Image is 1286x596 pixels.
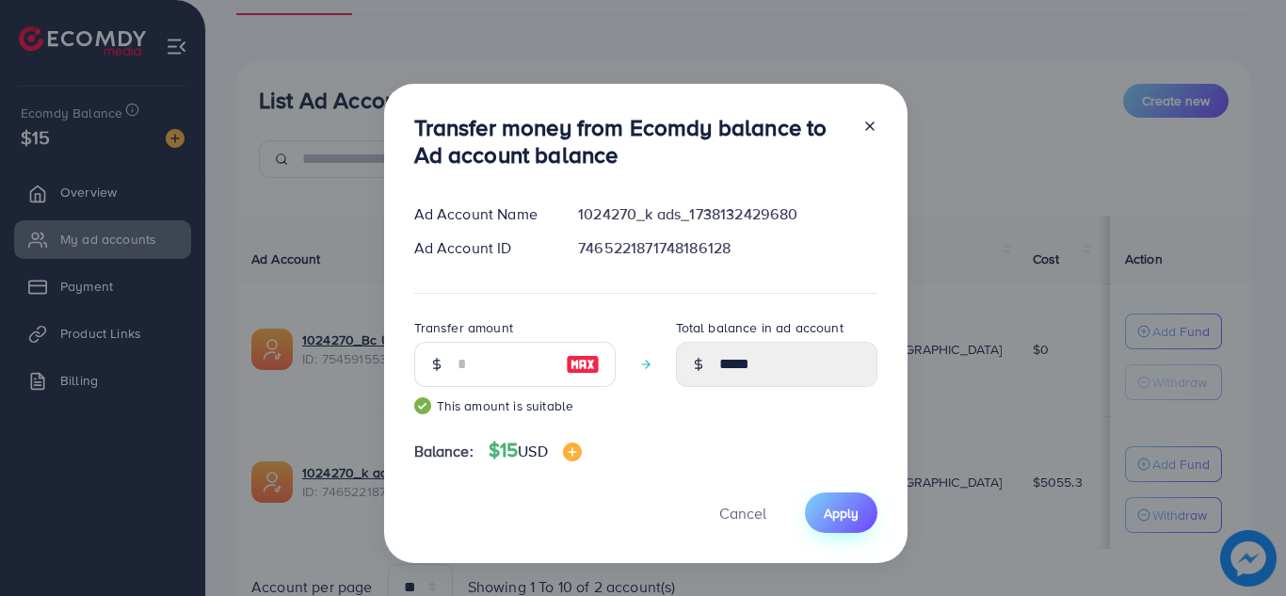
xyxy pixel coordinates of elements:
label: Transfer amount [414,318,513,337]
div: 1024270_k ads_1738132429680 [563,203,892,225]
img: guide [414,397,431,414]
label: Total balance in ad account [676,318,844,337]
img: image [563,443,582,461]
h4: $15 [489,439,582,462]
div: 7465221871748186128 [563,237,892,259]
small: This amount is suitable [414,396,616,415]
button: Cancel [696,492,790,533]
span: Cancel [719,503,766,524]
span: Balance: [414,441,474,462]
h3: Transfer money from Ecomdy balance to Ad account balance [414,114,847,169]
span: USD [518,441,547,461]
span: Apply [824,504,859,523]
img: image [566,353,600,376]
button: Apply [805,492,877,533]
div: Ad Account ID [399,237,564,259]
div: Ad Account Name [399,203,564,225]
